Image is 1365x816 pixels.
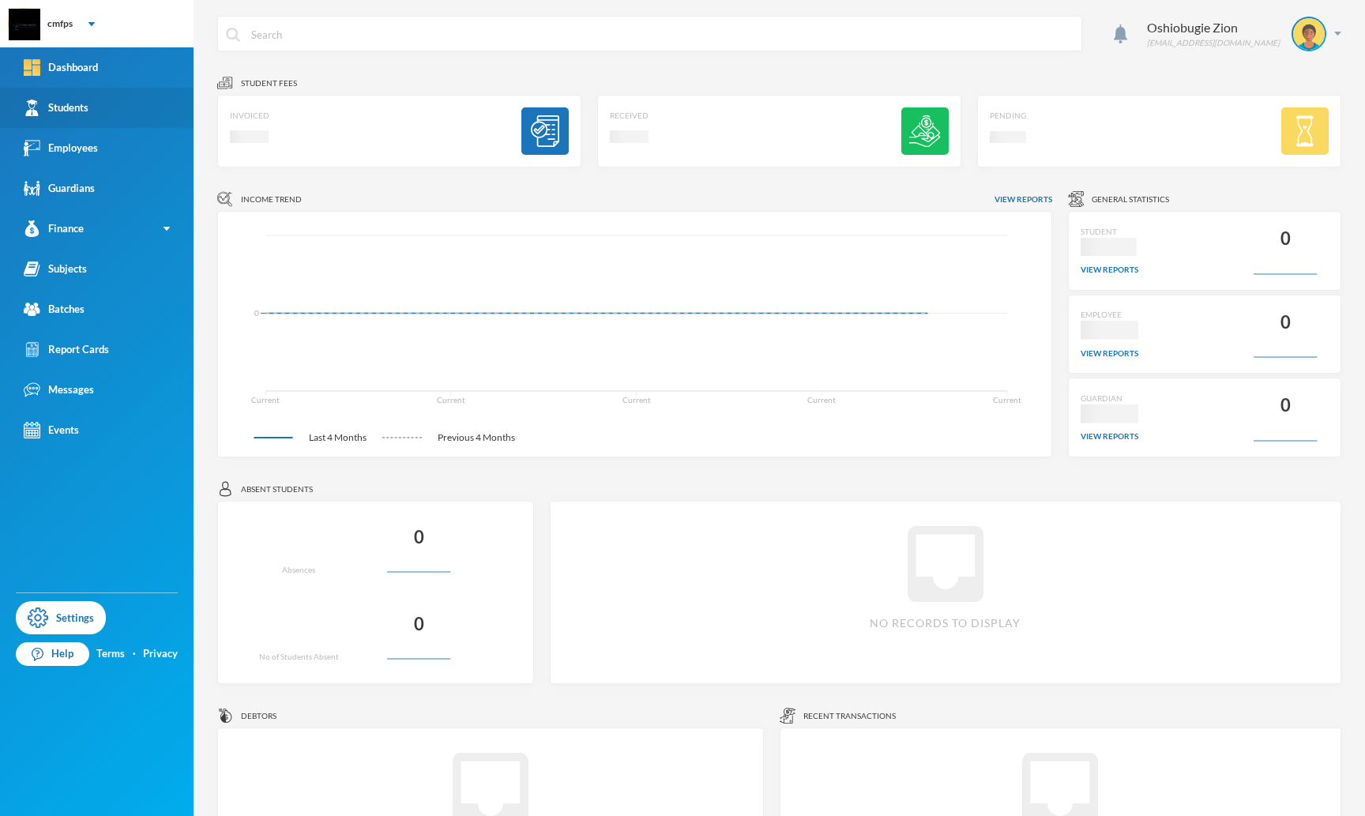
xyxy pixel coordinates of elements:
span: No records to display [870,615,1021,631]
div: Batches [24,301,85,318]
div: view reports [1081,348,1138,359]
div: cmfps [47,17,73,31]
a: Terms [96,646,125,662]
a: Settings [16,601,106,634]
tspan: Current [807,395,836,404]
i: inbox [895,513,996,615]
input: Search [250,17,1074,52]
div: 0 [414,522,424,553]
span: General Statistics [1092,194,1169,205]
div: Finance [24,220,84,237]
div: 0 [1280,224,1291,254]
svg: Loading interface... [1081,238,1138,257]
div: · [133,646,136,662]
div: Absences [282,564,315,576]
img: logo [9,9,40,40]
div: Events [24,422,79,438]
div: Students [24,100,88,116]
div: Pending [990,110,1026,122]
div: view reports [1081,431,1138,442]
svg: Loading interface... [230,130,269,143]
div: GUARDIAN [1081,393,1138,404]
span: Student fees [241,77,297,89]
svg: Loading interface... [610,130,649,143]
a: PendingLoading interface... [977,95,1341,167]
span: Recent Transactions [803,710,896,722]
div: Dashboard [24,59,98,76]
div: Guardians [24,180,95,197]
div: Received [610,110,649,122]
tspan: Current [251,395,280,404]
img: STUDENT [1293,18,1325,50]
div: Invoiced [230,110,269,122]
a: InvoicedLoading interface... [217,95,581,167]
div: view reports [1081,264,1138,276]
span: Debtors [241,710,276,722]
div: Report Cards [24,341,109,358]
div: Subjects [24,261,87,277]
span: View reports [995,194,1052,205]
div: 0 [1280,390,1291,421]
svg: Loading interface... [1081,321,1138,340]
img: search [226,28,240,42]
div: EMPLOYEE [1081,309,1138,321]
a: Help [16,642,89,666]
span: Income Trend [241,194,302,205]
tspan: Current [993,395,1021,404]
span: Last 4 Months [293,431,382,445]
a: Privacy [143,646,178,662]
div: [EMAIL_ADDRESS][DOMAIN_NAME] [1147,37,1280,49]
div: 0 [1280,307,1291,338]
div: Messages [24,382,94,398]
tspan: 0 [254,308,259,318]
div: 0 [414,609,424,640]
div: No of Students Absent [259,651,339,663]
svg: Loading interface... [990,131,1026,143]
div: STUDENT [1081,226,1138,238]
span: Absent students [241,483,313,495]
tspan: Current [437,395,465,404]
div: Oshiobugie Zion [1147,18,1280,37]
tspan: Current [622,395,651,404]
span: Previous 4 Months [422,431,531,445]
div: Employees [24,140,98,156]
svg: Loading interface... [1081,404,1138,423]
